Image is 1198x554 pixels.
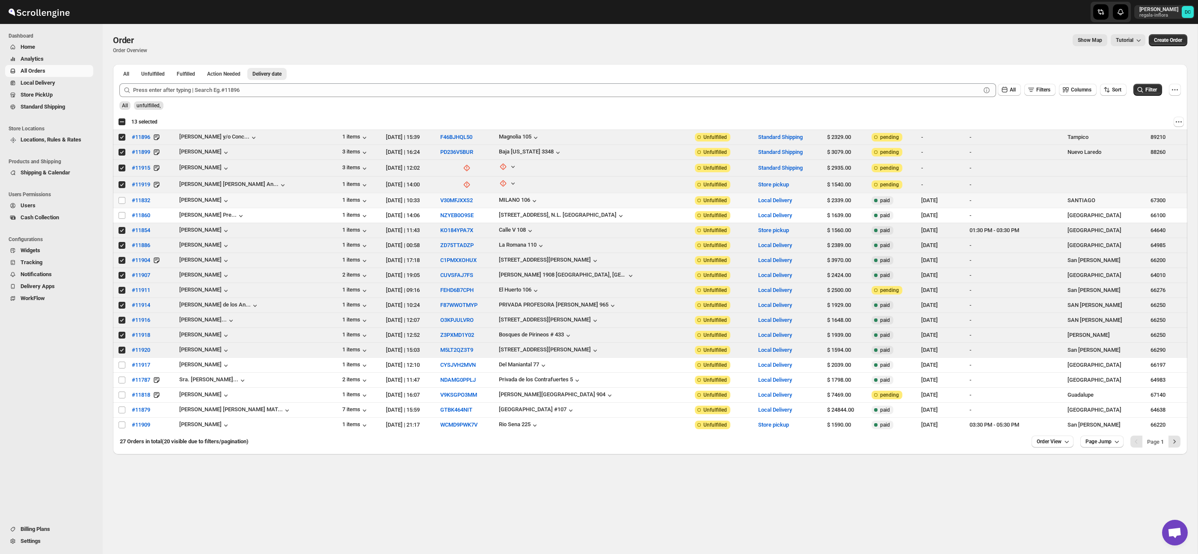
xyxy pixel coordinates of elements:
div: $ 2935.00 [827,164,866,172]
span: Home [21,44,35,50]
div: [PERSON_NAME] [179,286,230,295]
span: #11832 [132,196,150,205]
div: [DATE] | 15:39 [386,133,435,141]
div: Rio Sena 225 [499,421,531,427]
button: Tutorial [1111,34,1145,46]
div: Baja [US_STATE] 3348 [499,148,554,155]
button: Local Delivery [758,407,792,413]
span: Action Needed [207,71,240,77]
span: Settings [21,538,41,544]
span: #11818 [132,391,150,399]
button: 1 items [342,301,369,310]
div: Privada de los Contrafuertes 5 [499,376,573,383]
button: #11917 [127,358,155,372]
div: $ 3079.00 [827,148,866,156]
button: 3 items [342,164,369,173]
button: Del Maniantal 77 [499,361,548,370]
button: Next [1168,436,1180,448]
div: 1 items [342,212,369,220]
button: #11787 [127,373,155,387]
span: Show Map [1078,37,1102,44]
div: [PERSON_NAME] y/o Conc... [179,133,249,140]
span: Create Order [1154,37,1182,44]
button: [PERSON_NAME] [179,227,230,235]
span: Order [113,35,134,45]
button: Calle V 108 [499,227,534,235]
button: [PERSON_NAME] [PERSON_NAME] MAT... [179,406,291,415]
button: #11918 [127,328,155,342]
button: C1PMXXOHUX [440,257,477,263]
button: Local Delivery [758,302,792,308]
button: V9KSGPO3MM [440,392,477,398]
button: 1 items [342,331,369,340]
button: [PERSON_NAME] [179,331,230,340]
button: Notifications [5,268,93,280]
div: - [970,164,1041,172]
button: 2 items [342,271,369,280]
span: pending [880,134,899,141]
a: Open chat [1162,520,1188,545]
span: Analytics [21,56,44,62]
div: [PERSON_NAME] [179,197,230,205]
span: Products and Shipping [9,158,97,165]
button: All [998,84,1021,96]
div: El Huerto 106 [499,286,531,293]
button: #11916 [127,313,155,327]
button: FEHD6B7CPH [440,287,474,293]
div: - [921,180,964,189]
div: [PERSON_NAME] de los An... [179,301,251,308]
button: [PERSON_NAME] [179,361,230,370]
button: Store pickup [758,227,789,233]
button: ZD75TTADZP [440,242,474,248]
button: 1 items [342,256,369,265]
span: pending [880,165,899,171]
div: - [921,133,964,141]
button: 1 items [342,421,369,430]
span: Store Locations [9,125,97,132]
div: 88260 [1151,148,1182,156]
div: 1 items [342,133,369,142]
div: 7 items [342,406,369,415]
button: Tracking [5,256,93,268]
span: All [122,103,128,109]
div: [PERSON_NAME] [PERSON_NAME] An... [179,181,279,187]
button: #11854 [127,224,155,237]
button: 1 items [342,197,369,205]
button: Deliverydate [247,68,287,80]
span: #11904 [132,256,150,265]
button: [PERSON_NAME] [179,271,230,280]
span: pending [880,149,899,156]
button: O3KPJULVRO [440,317,474,323]
div: - [970,148,1041,156]
div: [PERSON_NAME] [179,148,230,157]
button: #11911 [127,283,155,297]
span: Delivery date [252,71,282,77]
span: Columns [1071,87,1091,93]
button: Rio Sena 225 [499,421,539,430]
div: Bosques de Pirineos # 433 [499,331,564,338]
button: Actions [1174,117,1184,127]
span: Unfulfilled [703,181,727,188]
span: Dashboard [9,32,97,39]
button: #11860 [127,209,155,222]
button: Users [5,200,93,212]
span: Tutorial [1116,37,1133,43]
span: #11920 [132,346,150,354]
button: PRIVADA PROFESORA [PERSON_NAME] 965 [499,301,617,310]
button: Cash Collection [5,212,93,224]
button: GTBK464NIT [440,407,472,413]
button: KO184YPA7X [440,227,473,233]
button: 3 items [342,148,369,157]
button: Local Delivery [758,362,792,368]
button: Sra. [PERSON_NAME]... [179,376,247,385]
button: Filter [1133,84,1162,96]
div: [PERSON_NAME] [179,256,230,265]
text: DC [1185,9,1191,15]
button: El Huerto 106 [499,286,540,295]
span: #11860 [132,211,150,220]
